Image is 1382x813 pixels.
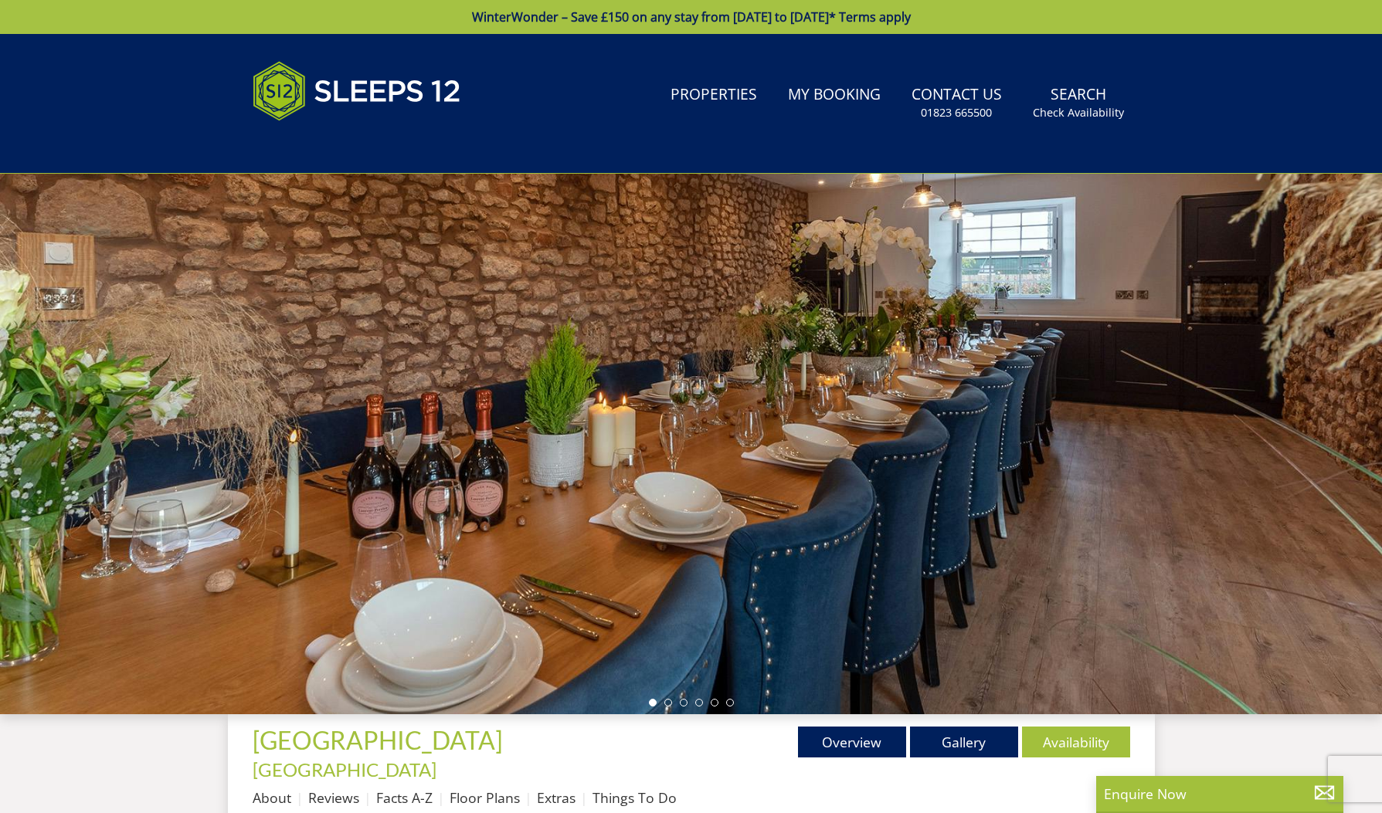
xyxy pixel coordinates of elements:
a: Properties [664,78,763,113]
a: Facts A-Z [376,788,433,807]
small: 01823 665500 [921,105,992,120]
a: Reviews [308,788,359,807]
span: [GEOGRAPHIC_DATA] [253,725,503,755]
a: Contact Us01823 665500 [905,78,1008,128]
a: About [253,788,291,807]
a: Extras [537,788,576,807]
a: [GEOGRAPHIC_DATA] [253,758,436,781]
a: Availability [1022,727,1130,757]
iframe: Customer reviews powered by Trustpilot [245,139,407,152]
a: SearchCheck Availability [1027,78,1130,128]
a: My Booking [782,78,887,113]
a: Gallery [910,727,1018,757]
a: Floor Plans [450,788,520,807]
p: Enquire Now [1104,784,1336,804]
a: Overview [798,727,906,757]
a: Things To Do [593,788,677,807]
a: [GEOGRAPHIC_DATA] [253,725,508,755]
img: Sleeps 12 [253,53,461,130]
small: Check Availability [1033,105,1124,120]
